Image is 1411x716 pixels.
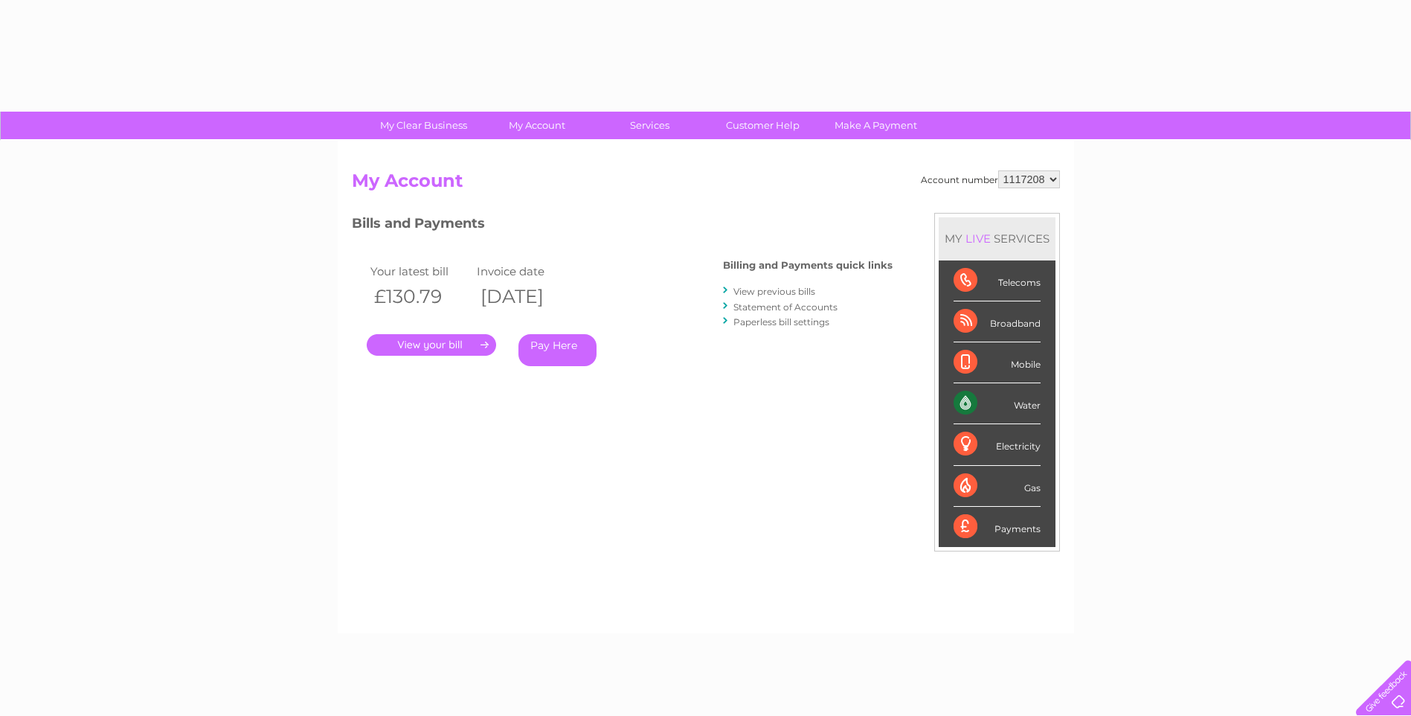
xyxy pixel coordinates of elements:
[723,260,893,271] h4: Billing and Payments quick links
[921,170,1060,188] div: Account number
[588,112,711,139] a: Services
[954,301,1041,342] div: Broadband
[367,334,496,356] a: .
[962,231,994,246] div: LIVE
[352,170,1060,199] h2: My Account
[954,342,1041,383] div: Mobile
[367,281,474,312] th: £130.79
[954,507,1041,547] div: Payments
[352,213,893,239] h3: Bills and Payments
[518,334,597,366] a: Pay Here
[939,217,1055,260] div: MY SERVICES
[701,112,824,139] a: Customer Help
[733,286,815,297] a: View previous bills
[367,261,474,281] td: Your latest bill
[954,260,1041,301] div: Telecoms
[362,112,485,139] a: My Clear Business
[473,261,580,281] td: Invoice date
[475,112,598,139] a: My Account
[733,316,829,327] a: Paperless bill settings
[954,383,1041,424] div: Water
[954,424,1041,465] div: Electricity
[733,301,838,313] a: Statement of Accounts
[814,112,937,139] a: Make A Payment
[954,466,1041,507] div: Gas
[473,281,580,312] th: [DATE]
